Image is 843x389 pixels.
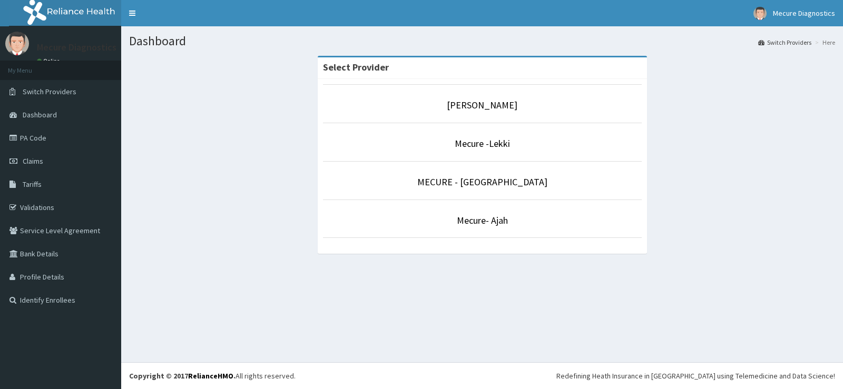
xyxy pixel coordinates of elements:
[129,371,236,381] strong: Copyright © 2017 .
[455,137,510,149] a: Mecure -Lekki
[129,34,835,48] h1: Dashboard
[23,156,43,166] span: Claims
[773,8,835,18] span: Mecure Diagnostics
[417,176,547,188] a: MECURE - [GEOGRAPHIC_DATA]
[323,61,389,73] strong: Select Provider
[457,214,508,226] a: Mecure- Ajah
[37,57,62,65] a: Online
[758,38,811,47] a: Switch Providers
[23,179,42,189] span: Tariffs
[23,87,76,96] span: Switch Providers
[447,99,517,111] a: [PERSON_NAME]
[23,110,57,119] span: Dashboard
[5,32,29,55] img: User Image
[121,362,843,389] footer: All rights reserved.
[753,7,767,20] img: User Image
[556,371,835,381] div: Redefining Heath Insurance in [GEOGRAPHIC_DATA] using Telemedicine and Data Science!
[37,43,116,52] p: Mecure Diagnostics
[188,371,233,381] a: RelianceHMO
[812,38,835,47] li: Here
